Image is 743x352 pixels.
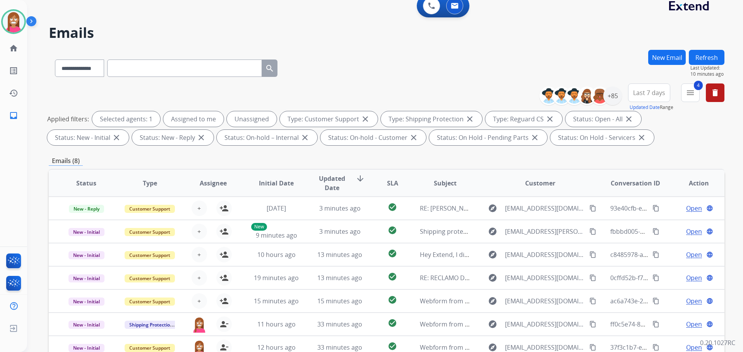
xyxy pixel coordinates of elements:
span: Customer Support [125,298,175,306]
span: Open [686,250,702,259]
span: [DATE] [267,204,286,213]
button: Refresh [689,50,724,65]
div: Type: Customer Support [280,111,378,127]
span: [EMAIL_ADDRESS][DOMAIN_NAME] [505,343,585,352]
mat-icon: close [637,133,646,142]
mat-icon: home [9,44,18,53]
span: Shipping protect claim for Vanity [420,227,515,236]
span: 3 minutes ago [319,227,361,236]
button: + [192,293,207,309]
span: 10 minutes ago [690,71,724,77]
mat-icon: content_copy [589,228,596,235]
span: fbbbd005-633a-44f8-a18e-11c972ef594d [610,227,726,236]
span: [EMAIL_ADDRESS][DOMAIN_NAME] [505,204,585,213]
span: Customer Support [125,344,175,352]
mat-icon: explore [488,227,497,236]
span: [EMAIL_ADDRESS][DOMAIN_NAME] [505,320,585,329]
span: Initial Date [259,179,294,188]
p: Emails (8) [49,156,83,166]
span: Status [76,179,96,188]
mat-icon: person_add [219,296,229,306]
mat-icon: content_copy [589,321,596,328]
span: 9 minutes ago [256,231,297,240]
span: 93e40cfb-e013-4643-a5b9-521fa083a993 [610,204,727,213]
span: + [197,273,201,282]
mat-icon: check_circle [388,226,397,235]
span: 19 minutes ago [254,274,299,282]
mat-icon: delete [710,88,720,97]
div: Status: On-hold - Customer [320,130,426,145]
th: Action [661,170,724,197]
span: + [197,296,201,306]
mat-icon: check_circle [388,202,397,212]
div: Selected agents: 1 [92,111,160,127]
span: New - Reply [69,205,104,213]
mat-icon: inbox [9,111,18,120]
span: Open [686,343,702,352]
span: + [197,250,201,259]
mat-icon: list_alt [9,66,18,75]
span: Open [686,296,702,306]
button: + [192,201,207,216]
div: Status: On Hold - Pending Parts [429,130,547,145]
span: Subject [434,179,457,188]
mat-icon: explore [488,320,497,329]
span: RE: RECLAMO DE ENVIO DE REPUESTO Y DEVOLUCION DE DINERO [420,274,610,282]
mat-icon: close [624,114,633,124]
span: Open [686,320,702,329]
span: Type [143,179,157,188]
span: Customer Support [125,251,175,259]
span: Customer [525,179,555,188]
mat-icon: person_add [219,273,229,282]
mat-icon: explore [488,296,497,306]
div: Status: New - Initial [47,130,129,145]
mat-icon: history [9,88,18,98]
span: RE: [PERSON_NAME] Claim # F36B1AF5-B426-45E4-9240-4AF5E14170E9 [420,204,623,213]
mat-icon: content_copy [589,205,596,212]
span: 13 minutes ago [317,250,362,259]
mat-icon: language [706,274,713,281]
span: 15 minutes ago [254,297,299,305]
mat-icon: person_add [219,227,229,236]
img: avatar [3,11,24,32]
span: Open [686,204,702,213]
span: New - Initial [68,298,104,306]
button: New Email [648,50,686,65]
div: Status: New - Reply [132,130,214,145]
div: Assigned to me [163,111,224,127]
span: 10 hours ago [257,250,296,259]
mat-icon: check_circle [388,249,397,258]
span: 3 minutes ago [319,204,361,213]
mat-icon: content_copy [652,228,659,235]
mat-icon: close [530,133,539,142]
button: Updated Date [630,104,660,111]
span: 11 hours ago [257,320,296,328]
span: 37f3c1b7-ed40-46b4-a55c-303701f979f3 [610,343,725,352]
span: Last Updated: [690,65,724,71]
mat-icon: content_copy [589,274,596,281]
div: Unassigned [227,111,277,127]
div: Status: On Hold - Servicers [550,130,654,145]
mat-icon: language [706,344,713,351]
span: Customer Support [125,205,175,213]
mat-icon: close [112,133,121,142]
mat-icon: arrow_downward [356,174,365,183]
span: New - Initial [68,274,104,282]
div: Status: Open - All [565,111,641,127]
mat-icon: explore [488,343,497,352]
span: + [197,204,201,213]
span: New - Initial [68,321,104,329]
p: New [251,223,267,231]
span: Open [686,227,702,236]
mat-icon: menu [686,88,695,97]
h2: Emails [49,25,724,41]
mat-icon: content_copy [652,298,659,304]
mat-icon: person_add [219,204,229,213]
mat-icon: check_circle [388,318,397,328]
div: +85 [603,87,622,105]
p: Applied filters: [47,114,89,124]
span: Webform from [EMAIL_ADDRESS][DOMAIN_NAME] on [DATE] [420,320,595,328]
mat-icon: language [706,298,713,304]
span: Webform from [EMAIL_ADDRESS][DOMAIN_NAME] on [DATE] [420,297,595,305]
mat-icon: check_circle [388,295,397,304]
